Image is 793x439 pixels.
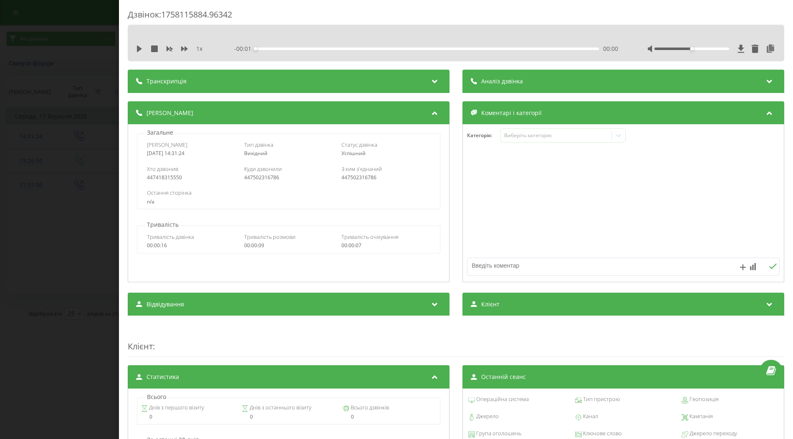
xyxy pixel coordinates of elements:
[688,412,713,421] span: Кампанія
[244,243,333,248] div: 00:00:09
[341,141,377,148] span: Статус дзвінка
[128,9,784,25] div: Дзвінок : 1758115884.96342
[688,429,737,438] span: Джерело переходу
[147,233,194,241] span: Тривалість дзвінка
[146,300,184,309] span: Відвідування
[147,165,178,173] span: Хто дзвонив
[341,243,430,248] div: 00:00:07
[147,243,235,248] div: 00:00:16
[341,150,366,157] span: Успішний
[148,404,204,412] span: Днів з першого візиту
[146,77,187,85] span: Транскрипція
[343,414,437,420] div: 0
[244,150,268,157] span: Вихідний
[145,393,168,401] p: Всього
[341,175,430,181] div: 447502316786
[147,189,192,196] span: Остання сторінка
[242,414,336,420] div: 0
[603,45,618,53] span: 00:00
[147,151,235,156] div: [DATE] 14:31:24
[147,141,187,148] span: [PERSON_NAME]
[475,395,529,404] span: Операційна система
[582,412,598,421] span: Канал
[481,300,500,309] span: Клієнт
[688,395,719,404] span: Геопозиція
[147,199,430,205] div: n/a
[504,132,609,139] div: Виберіть категорію
[582,395,620,404] span: Тип пристрою
[467,133,500,138] h4: Категорія :
[146,373,179,381] span: Статистика
[146,109,193,117] span: [PERSON_NAME]
[141,414,235,420] div: 0
[128,324,784,357] div: :
[475,412,499,421] span: Джерело
[341,165,382,173] span: З ким з'єднаний
[244,233,295,241] span: Тривалість розмови
[145,221,181,229] p: Тривалість
[481,373,526,381] span: Останній сеанс
[234,45,255,53] span: - 00:01
[475,429,521,438] span: Група оголошень
[582,429,622,438] span: Ключове слово
[147,175,235,181] div: 447418315550
[248,404,311,412] span: Днів з останнього візиту
[481,77,523,85] span: Аналіз дзвінка
[244,175,333,181] div: 447502316786
[244,141,273,148] span: Тип дзвінка
[254,47,257,50] div: Accessibility label
[128,341,153,352] span: Клієнт
[341,233,399,241] span: Тривалість очікування
[481,109,542,117] span: Коментарі і категорії
[690,47,693,50] div: Accessibility label
[145,128,175,137] p: Загальне
[349,404,389,412] span: Всього дзвінків
[196,45,202,53] span: 1 x
[244,165,282,173] span: Куди дзвонили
